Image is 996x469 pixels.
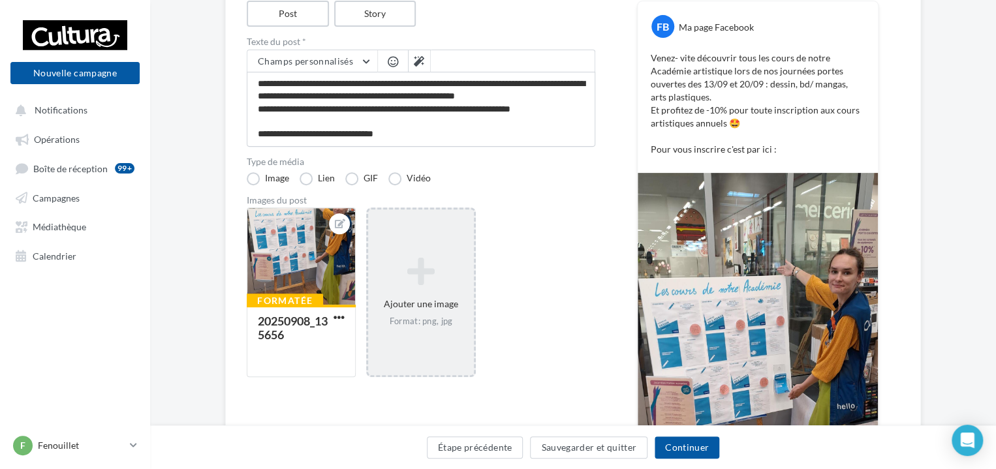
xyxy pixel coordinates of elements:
[8,185,142,209] a: Campagnes
[8,214,142,237] a: Médiathèque
[115,163,134,174] div: 99+
[35,104,87,115] span: Notifications
[247,172,289,185] label: Image
[655,436,719,459] button: Continuer
[258,314,328,342] div: 20250908_135656
[247,157,595,166] label: Type de média
[33,162,108,174] span: Boîte de réception
[345,172,378,185] label: GIF
[8,127,142,150] a: Opérations
[300,172,335,185] label: Lien
[530,436,647,459] button: Sauvegarder et quitter
[247,50,377,72] button: Champs personnalisés
[34,134,80,145] span: Opérations
[247,37,595,46] label: Texte du post *
[33,192,80,203] span: Campagnes
[651,15,674,38] div: FB
[8,243,142,267] a: Calendrier
[334,1,416,27] label: Story
[427,436,523,459] button: Étape précédente
[651,52,865,156] p: Venez- vite découvrir tous les cours de notre Académie artistique lors de nos journées portes ouv...
[10,433,140,458] a: F Fenouillet
[33,250,76,261] span: Calendrier
[38,439,125,452] p: Fenouillet
[8,156,142,180] a: Boîte de réception99+
[33,221,86,232] span: Médiathèque
[388,172,431,185] label: Vidéo
[247,294,323,308] div: Formatée
[247,1,329,27] label: Post
[679,21,754,34] div: Ma page Facebook
[952,425,983,456] div: Open Intercom Messenger
[8,98,137,121] button: Notifications
[258,55,353,67] span: Champs personnalisés
[247,196,595,205] div: Images du post
[20,439,25,452] span: F
[10,62,140,84] button: Nouvelle campagne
